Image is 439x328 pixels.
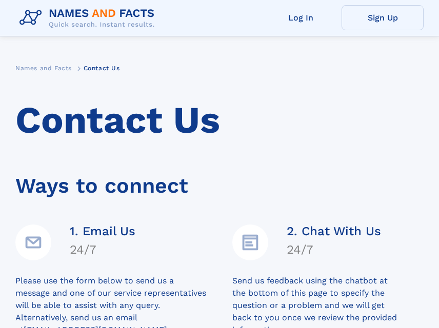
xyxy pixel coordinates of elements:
[232,224,268,260] img: Details Icon
[342,5,424,30] a: Sign Up
[15,224,51,260] img: Email Address Icon
[15,4,163,32] img: Logo Names and Facts
[260,5,342,30] a: Log In
[70,242,135,257] h4: 24/7
[70,224,135,238] h4: 1. Email Us
[15,99,424,142] h1: Contact Us
[15,61,72,74] a: Names and Facts
[287,242,381,257] h4: 24/7
[287,224,381,238] h4: 2. Chat With Us
[84,65,120,72] span: Contact Us
[15,159,424,202] div: Ways to connect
